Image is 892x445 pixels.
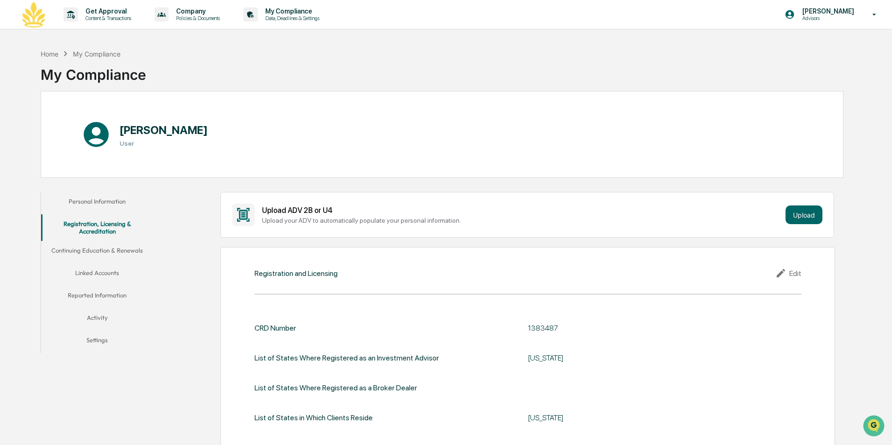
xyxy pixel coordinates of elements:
[41,192,153,353] div: secondary tabs example
[169,7,225,15] p: Company
[775,268,801,279] div: Edit
[6,114,64,131] a: 🖐️Preclearance
[255,407,373,428] div: List of States in Which Clients Reside
[64,114,120,131] a: 🗄️Attestations
[68,119,75,126] div: 🗄️
[255,324,296,332] div: CRD Number
[41,192,153,214] button: Personal Information
[9,71,26,88] img: 1746055101610-c473b297-6a78-478c-a979-82029cc54cd1
[528,324,761,332] div: 1383487
[41,214,153,241] button: Registration, Licensing & Accreditation
[93,158,113,165] span: Pylon
[862,414,887,439] iframe: Open customer support
[77,118,116,127] span: Attestations
[9,136,17,144] div: 🔎
[41,241,153,263] button: Continuing Education & Renewals
[169,15,225,21] p: Policies & Documents
[66,158,113,165] a: Powered byPylon
[786,205,822,224] button: Upload
[78,7,136,15] p: Get Approval
[120,140,208,147] h3: User
[258,7,324,15] p: My Compliance
[120,123,208,137] h1: [PERSON_NAME]
[41,263,153,286] button: Linked Accounts
[528,353,761,362] div: [US_STATE]
[32,71,153,81] div: Start new chat
[22,2,45,28] img: logo
[9,20,170,35] p: How can we help?
[41,59,146,83] div: My Compliance
[19,118,60,127] span: Preclearance
[19,135,59,145] span: Data Lookup
[6,132,63,148] a: 🔎Data Lookup
[255,269,338,278] div: Registration and Licensing
[41,331,153,353] button: Settings
[41,308,153,331] button: Activity
[255,347,439,368] div: List of States Where Registered as an Investment Advisor
[32,81,118,88] div: We're available if you need us!
[41,286,153,308] button: Reported Information
[262,206,782,215] div: Upload ADV 2B or U4
[262,217,782,224] div: Upload your ADV to automatically populate your personal information.
[78,15,136,21] p: Content & Transactions
[255,383,417,392] div: List of States Where Registered as a Broker Dealer
[528,413,761,422] div: [US_STATE]
[795,7,859,15] p: [PERSON_NAME]
[258,15,324,21] p: Data, Deadlines & Settings
[159,74,170,85] button: Start new chat
[9,119,17,126] div: 🖐️
[73,50,120,58] div: My Compliance
[41,50,58,58] div: Home
[795,15,859,21] p: Advisors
